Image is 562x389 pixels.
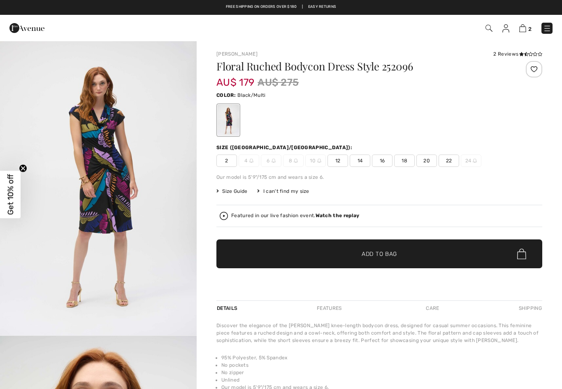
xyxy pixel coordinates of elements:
[231,213,359,218] div: Featured in our live fashion event.
[9,23,44,31] a: 1ère Avenue
[543,24,551,33] img: Menu
[317,159,321,163] img: ring-m.svg
[294,159,298,163] img: ring-m.svg
[473,159,477,163] img: ring-m.svg
[216,322,542,344] div: Discover the elegance of the [PERSON_NAME] knee-length bodycon dress, designed for casual summer ...
[419,301,446,316] div: Care
[6,174,15,215] span: Get 10% off
[461,155,481,167] span: 24
[221,361,542,369] li: No pockets
[216,61,488,72] h1: Floral Ruched Bodycon Dress Style 252096
[261,155,281,167] span: 6
[439,155,459,167] span: 22
[216,51,258,57] a: [PERSON_NAME]
[485,25,492,32] img: Search
[19,164,27,173] button: Close teaser
[362,250,397,258] span: Add to Bag
[394,155,415,167] span: 18
[218,105,239,136] div: Black/Multi
[519,23,532,33] a: 2
[372,155,392,167] span: 16
[272,159,276,163] img: ring-m.svg
[308,4,337,10] a: Easy Returns
[283,155,304,167] span: 8
[221,369,542,376] li: No zipper
[493,50,542,58] div: 2 Reviews
[502,24,509,33] img: My Info
[249,159,253,163] img: ring-m.svg
[221,354,542,361] li: 95% Polyester, 5% Spandex
[239,155,259,167] span: 4
[517,248,526,259] img: Bag.svg
[216,301,239,316] div: Details
[220,212,228,220] img: Watch the replay
[517,301,542,316] div: Shipping
[237,92,265,98] span: Black/Multi
[216,239,542,268] button: Add to Bag
[258,75,299,90] span: AU$ 275
[416,155,437,167] span: 20
[350,155,370,167] span: 14
[528,26,532,32] span: 2
[316,213,360,218] strong: Watch the replay
[216,144,354,151] div: Size ([GEOGRAPHIC_DATA]/[GEOGRAPHIC_DATA]):
[216,187,247,195] span: Size Guide
[257,187,309,195] div: I can't find my size
[302,4,303,10] span: |
[305,155,326,167] span: 10
[216,155,237,167] span: 2
[226,4,297,10] a: Free shipping on orders over $180
[216,173,542,181] div: Our model is 5'9"/175 cm and wears a size 6.
[519,24,526,32] img: Shopping Bag
[221,376,542,384] li: Unlined
[216,68,254,88] span: AU$ 179
[310,301,348,316] div: Features
[216,92,236,98] span: Color:
[9,20,44,36] img: 1ère Avenue
[327,155,348,167] span: 12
